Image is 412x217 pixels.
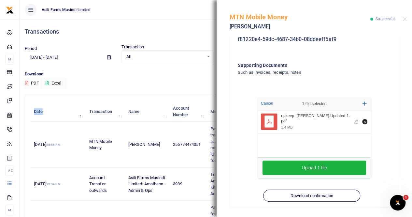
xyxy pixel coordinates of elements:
[210,172,245,196] span: Transfer to Amatheon for Seal Kits for the 8310R Amatheon Tractor
[126,54,204,60] span: All
[39,7,93,13] span: Asili Farms Masindi Limited
[128,175,166,193] span: Asili Farms Masindi Limited: Amatheon - Admin & Ops
[25,45,37,52] label: Period
[6,7,14,12] a: logo-small logo-large logo-large
[210,126,251,163] span: Payment for transport accomodation and meals in [GEOGRAPHIC_DATA] for [PERSON_NAME]
[281,114,350,124] div: upkeep- Patrick.Updated-1.pdf
[25,52,102,63] input: select period
[30,101,86,122] th: Date: activate to sort column descending
[360,99,369,108] button: Add more files
[5,165,14,176] li: Ac
[128,142,160,147] span: [PERSON_NAME]
[353,118,360,125] button: Edit file upkeep- Patrick.Updated-1.pdf
[86,101,125,122] th: Transaction: activate to sort column ascending
[257,97,371,178] div: File Uploader
[89,139,112,150] span: MTN Mobile Money
[390,195,405,210] iframe: Intercom live chat
[46,143,61,147] small: 08:56 PM
[238,69,364,76] h4: Such as invoices, receipts, notes
[403,195,408,200] span: 1
[263,161,366,175] button: Upload 1 file
[34,181,60,186] span: [DATE]
[361,118,368,125] button: Remove file
[5,205,14,215] li: M
[230,13,370,21] h5: MTN Mobile Money
[287,97,342,110] div: 1 file selected
[281,125,292,130] div: 1.4 MB
[34,142,60,147] span: [DATE]
[403,17,407,21] button: Close
[376,17,395,21] span: Successful
[207,101,254,122] th: Memo: activate to sort column ascending
[238,62,364,69] h4: Supporting Documents
[46,182,61,186] small: 12:34 PM
[259,99,275,108] button: Cancel
[263,190,360,202] button: Download confirmation
[169,101,207,122] th: Account Number: activate to sort column ascending
[124,101,169,122] th: Name: activate to sort column ascending
[40,78,67,89] button: Excel
[25,71,407,78] p: Download
[89,175,107,193] span: Account Transfer outwards
[25,78,39,89] button: PDF
[238,36,391,43] h5: f81220e4-59dc-4687-34b0-08ddeeff5af9
[121,44,144,50] label: Transaction
[6,6,14,14] img: logo-small
[5,54,14,65] li: M
[173,181,182,186] span: 3989
[25,28,407,35] h4: Transactions
[173,142,201,147] span: 256774474051
[230,23,370,30] h5: [PERSON_NAME]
